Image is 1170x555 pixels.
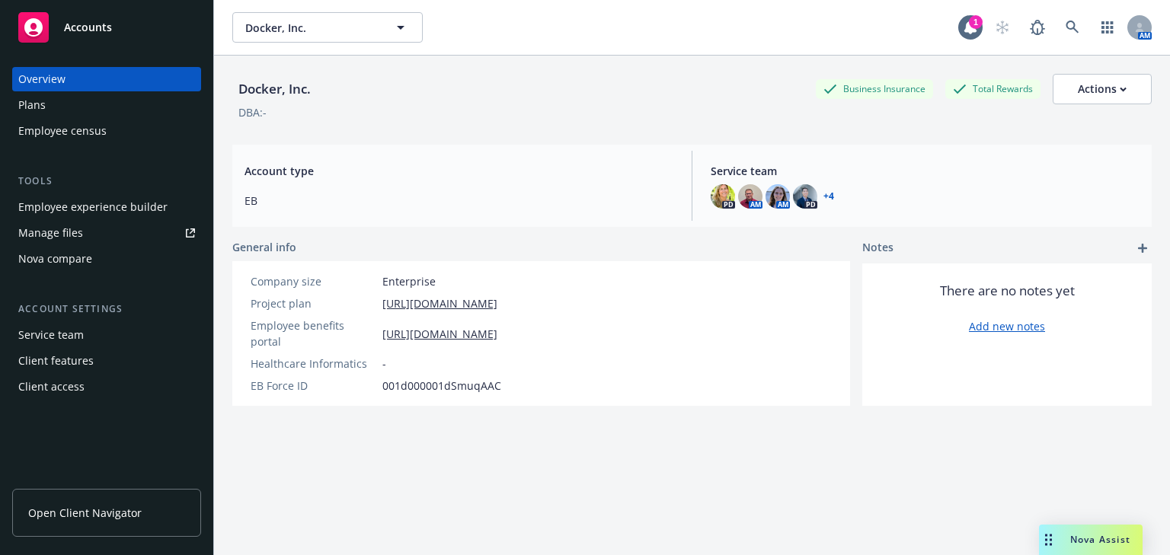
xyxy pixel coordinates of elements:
[382,378,501,394] span: 001d000001dSmuqAAC
[711,184,735,209] img: photo
[940,282,1075,300] span: There are no notes yet
[382,356,386,372] span: -
[18,195,168,219] div: Employee experience builder
[12,67,201,91] a: Overview
[12,301,201,317] div: Account settings
[251,295,376,311] div: Project plan
[1057,12,1088,43] a: Search
[12,195,201,219] a: Employee experience builder
[251,317,376,349] div: Employee benefits portal
[766,184,790,209] img: photo
[245,163,673,179] span: Account type
[711,163,1140,179] span: Service team
[251,273,376,289] div: Company size
[945,79,1041,98] div: Total Rewards
[12,349,201,373] a: Client features
[969,15,983,29] div: 1
[738,184,762,209] img: photo
[18,221,83,245] div: Manage files
[12,93,201,117] a: Plans
[18,375,85,399] div: Client access
[28,505,142,521] span: Open Client Navigator
[18,323,84,347] div: Service team
[64,21,112,33] span: Accounts
[18,93,46,117] div: Plans
[12,221,201,245] a: Manage files
[232,79,317,99] div: Docker, Inc.
[238,104,267,120] div: DBA: -
[823,192,834,201] a: +4
[862,239,893,257] span: Notes
[816,79,933,98] div: Business Insurance
[12,174,201,189] div: Tools
[1092,12,1123,43] a: Switch app
[969,318,1045,334] a: Add new notes
[12,6,201,49] a: Accounts
[793,184,817,209] img: photo
[1039,525,1058,555] div: Drag to move
[251,356,376,372] div: Healthcare Informatics
[1039,525,1143,555] button: Nova Assist
[1078,75,1127,104] div: Actions
[245,193,673,209] span: EB
[1053,74,1152,104] button: Actions
[18,349,94,373] div: Client features
[987,12,1018,43] a: Start snowing
[12,119,201,143] a: Employee census
[12,247,201,271] a: Nova compare
[18,247,92,271] div: Nova compare
[245,20,377,36] span: Docker, Inc.
[1070,533,1130,546] span: Nova Assist
[232,239,296,255] span: General info
[12,323,201,347] a: Service team
[1133,239,1152,257] a: add
[251,378,376,394] div: EB Force ID
[232,12,423,43] button: Docker, Inc.
[382,326,497,342] a: [URL][DOMAIN_NAME]
[18,119,107,143] div: Employee census
[12,375,201,399] a: Client access
[18,67,66,91] div: Overview
[382,273,436,289] span: Enterprise
[1022,12,1053,43] a: Report a Bug
[382,295,497,311] a: [URL][DOMAIN_NAME]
